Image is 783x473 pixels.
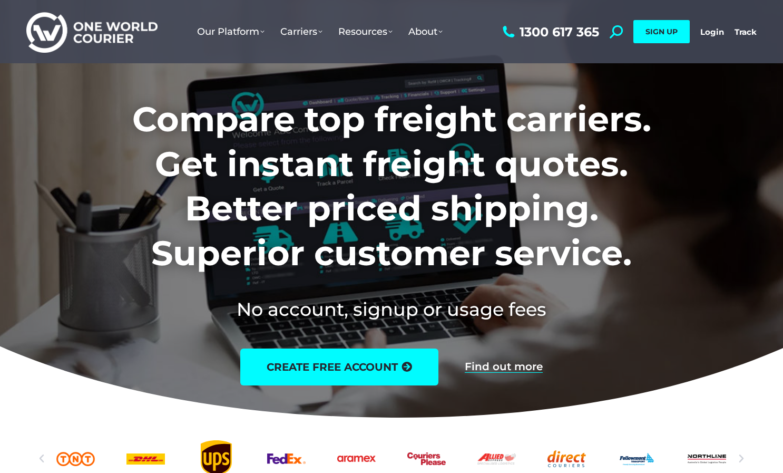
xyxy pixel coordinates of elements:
a: SIGN UP [633,20,690,43]
a: Login [700,27,724,37]
h1: Compare top freight carriers. Get instant freight quotes. Better priced shipping. Superior custom... [63,97,721,275]
h2: No account, signup or usage fees [63,296,721,322]
a: 1300 617 365 [500,25,599,38]
span: SIGN UP [645,27,678,36]
a: Find out more [465,361,543,373]
a: Resources [330,15,400,48]
a: Carriers [272,15,330,48]
a: create free account [240,349,438,385]
a: About [400,15,451,48]
span: Resources [338,26,393,37]
span: Our Platform [197,26,265,37]
a: Track [735,27,757,37]
span: About [408,26,443,37]
img: One World Courier [26,11,158,53]
a: Our Platform [189,15,272,48]
span: Carriers [280,26,322,37]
